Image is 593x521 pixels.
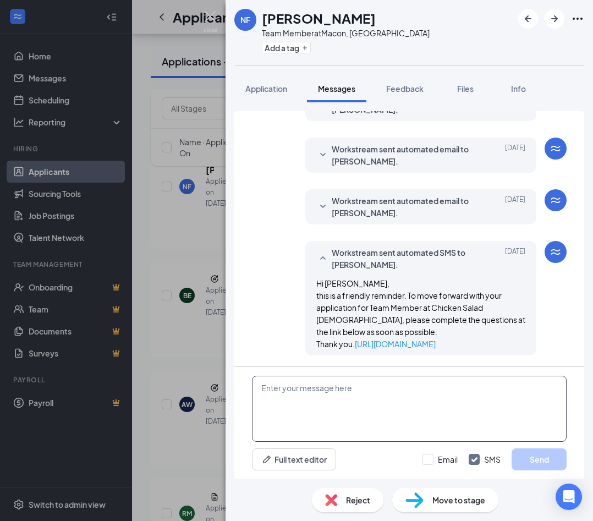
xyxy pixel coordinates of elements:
[301,45,308,51] svg: Plus
[512,448,567,470] button: Send
[545,9,564,29] button: ArrowRight
[262,28,430,39] div: Team Member at Macon, [GEOGRAPHIC_DATA]
[549,142,562,155] svg: WorkstreamLogo
[521,12,535,25] svg: ArrowLeftNew
[318,84,355,94] span: Messages
[316,200,330,213] svg: SmallChevronDown
[346,494,370,506] span: Reject
[316,149,330,162] svg: SmallChevronDown
[505,195,525,219] span: [DATE]
[548,12,561,25] svg: ArrowRight
[262,42,311,53] button: PlusAdd a tag
[556,484,582,510] div: Open Intercom Messenger
[261,454,272,465] svg: Pen
[386,84,424,94] span: Feedback
[262,9,376,28] h1: [PERSON_NAME]
[505,143,525,167] span: [DATE]
[505,246,525,271] span: [DATE]
[457,84,474,94] span: Files
[332,195,476,219] span: Workstream sent automated email to [PERSON_NAME].
[549,194,562,207] svg: WorkstreamLogo
[511,84,526,94] span: Info
[332,143,476,167] span: Workstream sent automated email to [PERSON_NAME].
[245,84,287,94] span: Application
[252,448,336,470] button: Full text editorPen
[571,12,584,25] svg: Ellipses
[240,14,250,25] div: NF
[549,245,562,259] svg: WorkstreamLogo
[432,494,485,506] span: Move to stage
[316,278,525,349] span: Hi [PERSON_NAME], this is a friendly reminder. To move forward with your application for Team Mem...
[332,246,476,271] span: Workstream sent automated SMS to [PERSON_NAME].
[518,9,538,29] button: ArrowLeftNew
[316,252,330,265] svg: SmallChevronUp
[355,339,436,349] a: [URL][DOMAIN_NAME]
